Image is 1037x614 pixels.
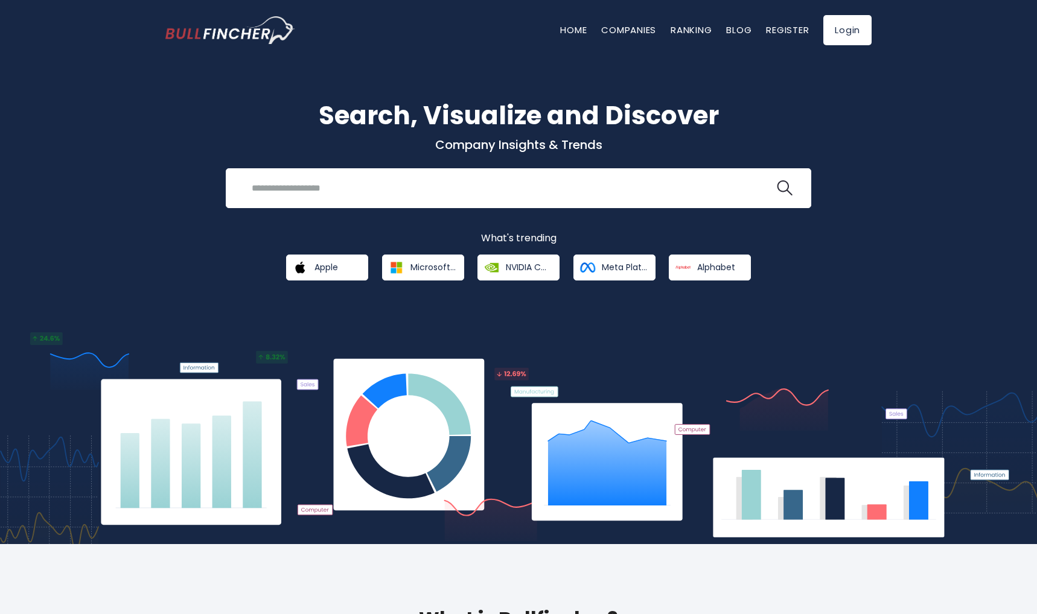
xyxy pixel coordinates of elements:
[477,255,560,280] a: NVIDIA Corporation
[766,24,809,36] a: Register
[165,232,872,245] p: What's trending
[602,262,647,273] span: Meta Platforms
[777,180,793,196] img: search icon
[726,24,751,36] a: Blog
[382,255,464,280] a: Microsoft Corporation
[165,16,295,44] img: bullfincher logo
[697,262,735,273] span: Alphabet
[165,137,872,153] p: Company Insights & Trends
[506,262,551,273] span: NVIDIA Corporation
[165,97,872,135] h1: Search, Visualize and Discover
[671,24,712,36] a: Ranking
[286,255,368,280] a: Apple
[314,262,338,273] span: Apple
[165,16,295,44] a: Go to homepage
[601,24,656,36] a: Companies
[573,255,656,280] a: Meta Platforms
[410,262,456,273] span: Microsoft Corporation
[560,24,587,36] a: Home
[823,15,872,45] a: Login
[669,255,751,280] a: Alphabet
